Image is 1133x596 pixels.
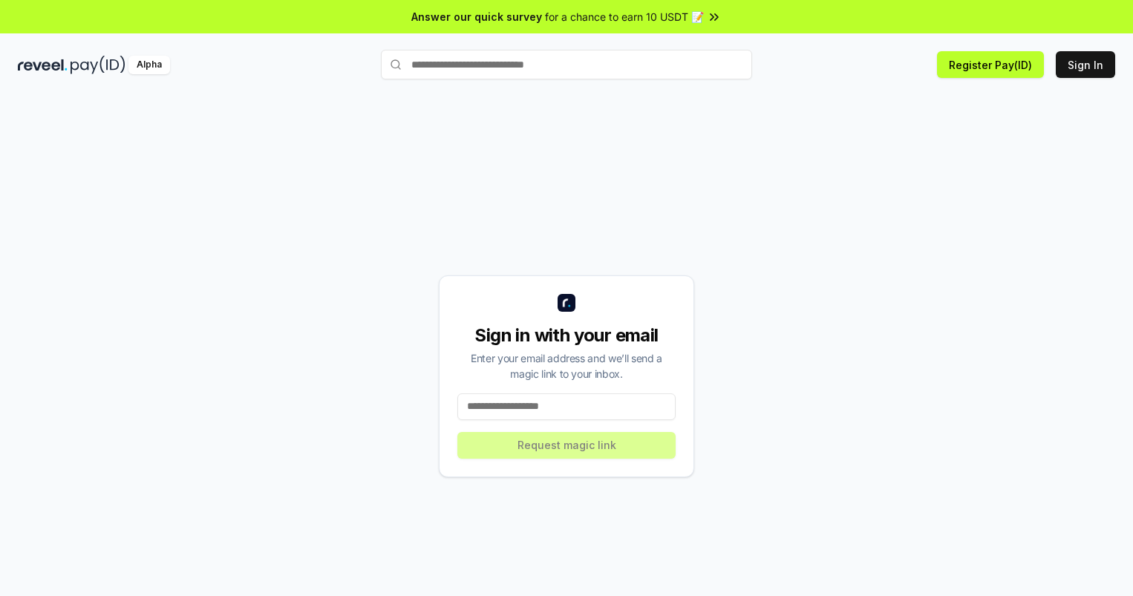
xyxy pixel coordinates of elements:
button: Register Pay(ID) [937,51,1044,78]
span: Answer our quick survey [411,9,542,24]
img: reveel_dark [18,56,68,74]
button: Sign In [1056,51,1115,78]
span: for a chance to earn 10 USDT 📝 [545,9,704,24]
img: pay_id [71,56,125,74]
div: Sign in with your email [457,324,676,347]
img: logo_small [558,294,575,312]
div: Alpha [128,56,170,74]
div: Enter your email address and we’ll send a magic link to your inbox. [457,350,676,381]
